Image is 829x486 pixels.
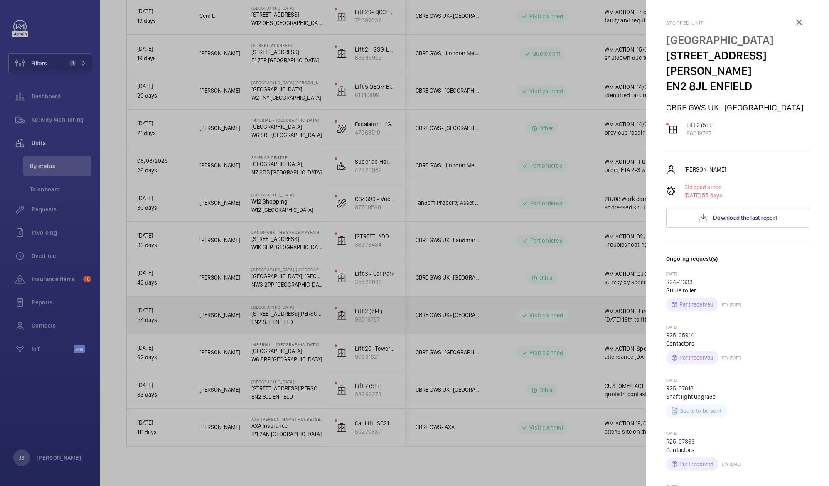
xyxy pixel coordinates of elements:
[718,461,741,466] p: ETA: [DATE]
[666,385,694,392] a: R25-07616
[666,339,809,348] p: Contactors
[666,378,809,384] p: [DATE]
[666,32,809,48] p: [GEOGRAPHIC_DATA]
[684,192,702,199] span: [DATE],
[686,121,714,129] p: Lift 2 (5FL)
[679,300,713,309] p: Part received
[679,353,713,362] p: Part received
[666,332,694,339] a: R25-05914
[666,324,809,331] p: [DATE]
[686,129,714,137] p: 96019767
[684,191,723,199] p: 55 days
[666,102,809,113] p: CBRE GWS UK- [GEOGRAPHIC_DATA]
[713,214,777,221] span: Download the last report
[718,302,741,307] p: ETA: [DATE]
[666,79,809,94] p: EN2 8JL ENFIELD
[684,183,723,191] p: Stopped since
[666,48,809,79] p: [STREET_ADDRESS][PERSON_NAME]
[666,279,693,285] a: R24-11333
[666,271,809,278] p: [DATE]
[666,286,809,295] p: Guide roller
[684,165,726,174] p: [PERSON_NAME]
[666,208,809,228] button: Download the last report
[666,20,809,26] h2: Stopped unit
[666,255,809,271] h3: Ongoing request(s)
[679,407,721,415] p: Quote to be sent
[718,355,741,360] p: ETA: [DATE]
[666,438,695,445] a: R25-07863
[666,393,809,401] p: Shaft light upgrade
[666,431,809,437] p: [DATE]
[679,460,713,468] p: Part received
[666,446,809,454] p: Contactors
[668,124,678,134] img: elevator.svg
